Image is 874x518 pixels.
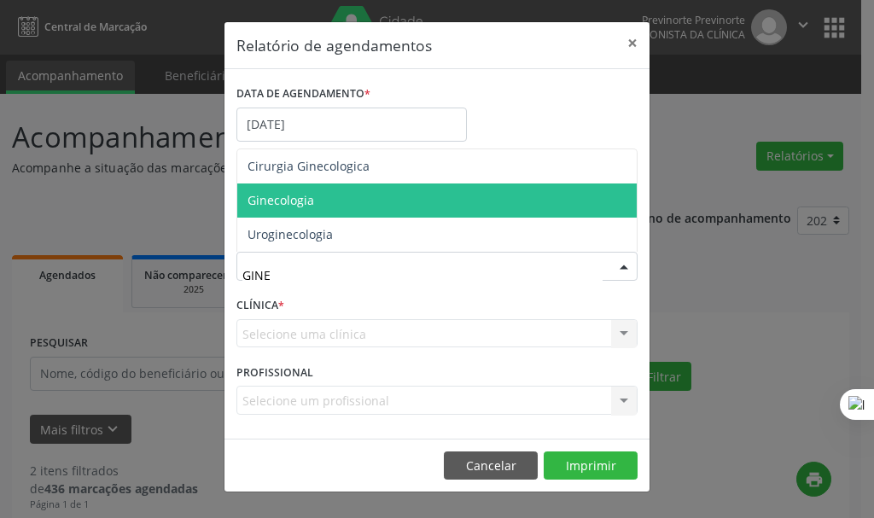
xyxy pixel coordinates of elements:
[248,192,314,208] span: Ginecologia
[248,158,370,174] span: Cirurgia Ginecologica
[236,359,313,386] label: PROFISSIONAL
[236,34,432,56] h5: Relatório de agendamentos
[248,226,333,242] span: Uroginecologia
[544,451,638,480] button: Imprimir
[444,451,538,480] button: Cancelar
[236,108,467,142] input: Selecione uma data ou intervalo
[242,258,603,292] input: Seleciona uma especialidade
[615,22,650,64] button: Close
[236,293,284,319] label: CLÍNICA
[236,81,370,108] label: DATA DE AGENDAMENTO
